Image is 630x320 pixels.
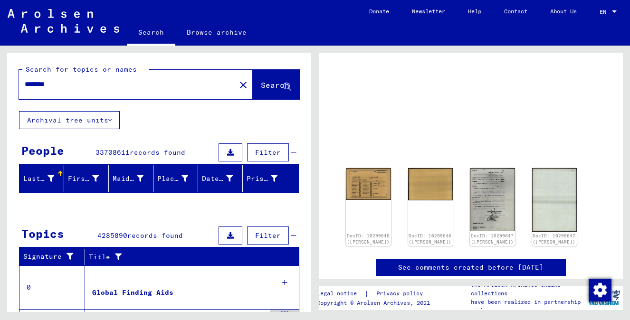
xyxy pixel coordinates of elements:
img: Change consent [589,279,611,301]
div: Signature [23,249,87,264]
mat-header-cell: Last Name [19,165,64,192]
button: Clear [234,75,253,94]
div: Prisoner # [247,171,289,186]
mat-icon: close [238,79,249,91]
img: 001.jpg [346,168,391,200]
a: Browse archive [175,21,258,44]
a: Legal notice [317,289,364,299]
div: Maiden Name [113,174,143,184]
div: Date of Birth [202,174,233,184]
a: Search [127,21,175,46]
span: Filter [255,231,281,240]
button: Archival tree units [19,111,120,129]
mat-header-cell: Prisoner # [243,165,298,192]
img: Arolsen_neg.svg [8,9,119,33]
mat-header-cell: Date of Birth [198,165,243,192]
span: 33708611 [95,148,130,157]
div: 350 [270,310,299,319]
div: Global Finding Aids [92,288,173,298]
a: See comments created before [DATE] [398,263,544,273]
div: First Name [68,171,111,186]
span: EN [600,9,610,15]
span: records found [127,231,183,240]
a: DocID: 10299646 ([PERSON_NAME]) [409,233,451,245]
div: Place of Birth [157,171,200,186]
mat-header-cell: Maiden Name [109,165,153,192]
td: 0 [19,265,85,309]
span: Search [261,80,289,90]
span: Filter [255,148,281,157]
div: Last Name [23,171,66,186]
div: | [317,289,434,299]
a: DocID: 10299647 ([PERSON_NAME]) [533,233,575,245]
div: First Name [68,174,99,184]
button: Filter [247,226,289,245]
div: Place of Birth [157,174,188,184]
img: 002.jpg [408,168,453,200]
img: 001.jpg [470,168,515,231]
div: Topics [21,225,64,242]
button: Search [253,70,299,99]
p: have been realized in partnership with [471,298,585,315]
button: Filter [247,143,289,161]
div: Maiden Name [113,171,155,186]
a: DocID: 10299646 ([PERSON_NAME]) [347,233,390,245]
img: 002.jpg [532,168,577,232]
a: Privacy policy [369,289,434,299]
mat-header-cell: First Name [64,165,109,192]
mat-label: Search for topics or names [26,65,137,74]
div: Title [89,249,290,264]
span: records found [130,148,185,157]
mat-header-cell: Place of Birth [153,165,198,192]
div: Title [89,252,280,262]
a: DocID: 10299647 ([PERSON_NAME]) [471,233,514,245]
p: Copyright © Arolsen Archives, 2021 [317,299,434,307]
span: 4285890 [97,231,127,240]
img: yv_logo.png [586,286,622,310]
div: People [21,142,64,159]
div: Last Name [23,174,54,184]
div: Prisoner # [247,174,277,184]
p: The Arolsen Archives online collections [471,281,585,298]
div: Date of Birth [202,171,245,186]
div: Signature [23,252,77,262]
